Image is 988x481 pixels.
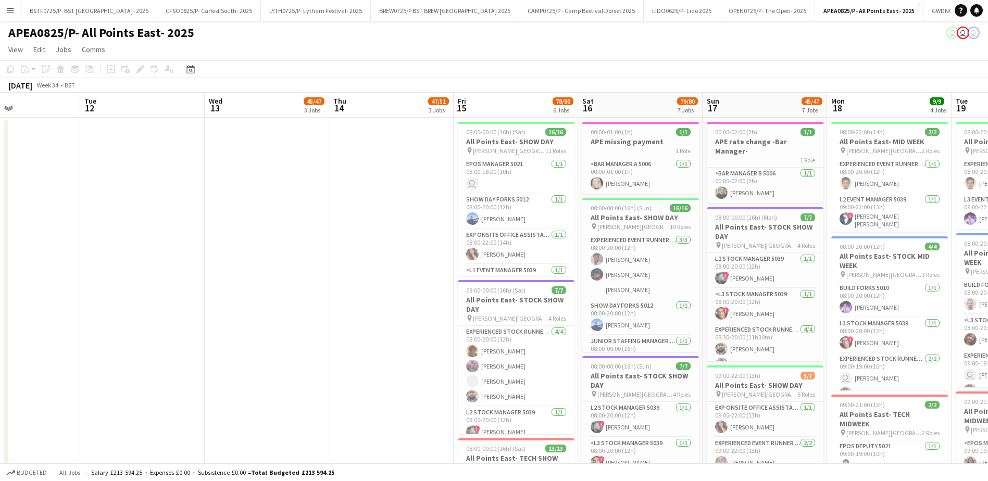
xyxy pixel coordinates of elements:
[722,390,797,398] span: [PERSON_NAME][GEOGRAPHIC_DATA]
[519,1,644,21] button: CAMP0725/P - Camp Bestival Dorset 2025
[715,128,757,136] span: 00:00-02:00 (2h)
[458,96,466,106] span: Fri
[831,318,948,353] app-card-role: L3 Stock Manager 50391/108:00-20:00 (12h)![PERSON_NAME]
[800,156,815,164] span: 1 Role
[840,401,885,409] span: 09:00-21:00 (12h)
[458,326,574,407] app-card-role: Experienced Stock Runner 50124/408:00-20:00 (12h)[PERSON_NAME][PERSON_NAME][PERSON_NAME][PERSON_N...
[715,213,777,221] span: 08:00-00:00 (16h) (Mon)
[715,372,760,379] span: 09:00-22:00 (13h)
[458,194,574,229] app-card-role: Show Day Forks 50121/108:00-20:00 (12h)[PERSON_NAME]
[552,286,566,294] span: 7/7
[458,280,574,434] app-job-card: 08:00-00:00 (16h) (Sat)7/7All Points East- STOCK SHOW DAY [PERSON_NAME][GEOGRAPHIC_DATA]4 RolesEx...
[466,286,526,294] span: 08:00-00:00 (16h) (Sat)
[34,81,60,89] span: Week 34
[597,223,670,231] span: [PERSON_NAME][GEOGRAPHIC_DATA]
[83,102,96,114] span: 12
[930,106,946,114] div: 4 Jobs
[78,43,109,56] a: Comms
[707,402,823,437] app-card-role: Exp Onsite Office Assistant 50121/109:00-22:00 (13h)[PERSON_NAME]
[840,128,885,136] span: 08:00-22:00 (14h)
[332,102,346,114] span: 14
[707,222,823,241] h3: All Points East- STOCK SHOW DAY
[847,336,854,343] span: !
[474,425,480,432] span: !
[831,122,948,232] app-job-card: 08:00-22:00 (14h)2/2All Points East- MID WEEK [PERSON_NAME][GEOGRAPHIC_DATA]2 RolesExperienced Ev...
[458,137,574,146] h3: All Points East- SHOW DAY
[644,1,720,21] button: LIDO0625/P- Lido 2025
[473,147,545,155] span: [PERSON_NAME][GEOGRAPHIC_DATA]
[582,335,699,371] app-card-role: Junior Staffing Manager 50391/108:00-00:00 (16h)
[8,45,23,54] span: View
[4,43,27,56] a: View
[707,253,823,288] app-card-role: L2 Stock Manager 50391/108:00-20:00 (12h)![PERSON_NAME]
[545,147,566,155] span: 11 Roles
[304,97,324,105] span: 45/47
[831,96,845,106] span: Mon
[797,390,815,398] span: 5 Roles
[846,271,922,279] span: [PERSON_NAME][GEOGRAPHIC_DATA]
[582,158,699,194] app-card-role: Bar Manager A 50061/100:00-01:00 (1h)[PERSON_NAME]
[707,168,823,203] app-card-role: Bar Manager B 50061/100:00-02:00 (2h)[PERSON_NAME]
[831,410,948,428] h3: All Points East- TECH MIDWEEK
[582,437,699,473] app-card-role: L3 Stock Manager 50391/108:00-20:00 (12h)![PERSON_NAME]
[922,147,940,155] span: 2 Roles
[458,158,574,194] app-card-role: EPOS Manager 50211/108:00-18:00 (10h)
[678,106,697,114] div: 7 Jobs
[458,264,574,300] app-card-role: L1 Event Manager 50391/108:00-00:00 (16h)
[591,362,652,370] span: 08:00-00:00 (16h) (Sun)
[797,242,815,249] span: 4 Roles
[582,371,699,390] h3: All Points East- STOCK SHOW DAY
[598,421,605,427] span: !
[925,243,940,250] span: 4/4
[82,45,105,54] span: Comms
[831,158,948,194] app-card-role: Experienced Event Runner 50121/108:00-20:00 (12h)[PERSON_NAME]
[801,213,815,221] span: 7/7
[677,97,698,105] span: 79/80
[676,128,691,136] span: 1/1
[956,96,968,106] span: Tue
[831,236,948,390] div: 08:00-20:00 (12h)4/4All Points East- STOCK MID WEEK [PERSON_NAME][GEOGRAPHIC_DATA]3 RolesBuild Fo...
[831,353,948,403] app-card-role: Experienced Stock Runner 50122/209:00-19:00 (10h) [PERSON_NAME][PERSON_NAME]
[8,25,194,41] h1: APEA0825/P- All Points East- 2025
[670,204,691,212] span: 16/16
[545,128,566,136] span: 16/16
[946,27,959,39] app-user-avatar: Elizabeth Ramirez Baca
[831,282,948,318] app-card-role: Build Forks 50101/108:00-20:00 (12h)[PERSON_NAME]
[21,1,157,21] button: BSTF0725/P- BST [GEOGRAPHIC_DATA]- 2025
[209,96,222,106] span: Wed
[922,271,940,279] span: 3 Roles
[251,469,334,476] span: Total Budgeted £213 594.25
[548,314,566,322] span: 4 Roles
[831,137,948,146] h3: All Points East- MID WEEK
[925,401,940,409] span: 2/2
[720,1,815,21] button: OPEN0725/P- The Open- 2025
[673,390,691,398] span: 4 Roles
[707,288,823,324] app-card-role: L3 Stock Manager 50391/108:00-20:00 (12h)![PERSON_NAME]
[707,207,823,361] div: 08:00-00:00 (16h) (Mon)7/7All Points East- STOCK SHOW DAY [PERSON_NAME][GEOGRAPHIC_DATA]4 RolesL2...
[705,102,719,114] span: 17
[582,213,699,222] h3: All Points East- SHOW DAY
[582,96,594,106] span: Sat
[707,122,823,203] app-job-card: 00:00-02:00 (2h)1/1APE rate change -Bar Manager-1 RoleBar Manager B 50061/100:00-02:00 (2h)[PERSO...
[466,128,526,136] span: 08:00-00:00 (16h) (Sat)
[458,295,574,314] h3: All Points East- STOCK SHOW DAY
[207,102,222,114] span: 13
[723,272,729,278] span: !
[802,97,822,105] span: 45/47
[545,445,566,452] span: 13/13
[57,469,82,476] span: All jobs
[33,45,45,54] span: Edit
[304,106,324,114] div: 3 Jobs
[582,122,699,194] app-job-card: 00:00-01:00 (1h)1/1APE missing payment1 RoleBar Manager A 50061/100:00-01:00 (1h)[PERSON_NAME]
[676,147,691,155] span: 1 Role
[722,242,797,249] span: [PERSON_NAME][GEOGRAPHIC_DATA]
[91,469,334,476] div: Salary £213 594.25 + Expenses £0.00 + Subsistence £0.00 =
[707,137,823,156] h3: APE rate change -Bar Manager-
[582,234,699,300] app-card-role: Experienced Event Runner 50123/308:00-20:00 (12h)[PERSON_NAME][PERSON_NAME][PERSON_NAME]
[801,372,815,379] span: 5/7
[458,229,574,264] app-card-role: Exp Onsite Office Assistant 50121/108:00-22:00 (14h)[PERSON_NAME]
[582,402,699,437] app-card-role: L2 Stock Manager 50391/108:00-20:00 (12h)![PERSON_NAME]
[17,469,47,476] span: Budgeted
